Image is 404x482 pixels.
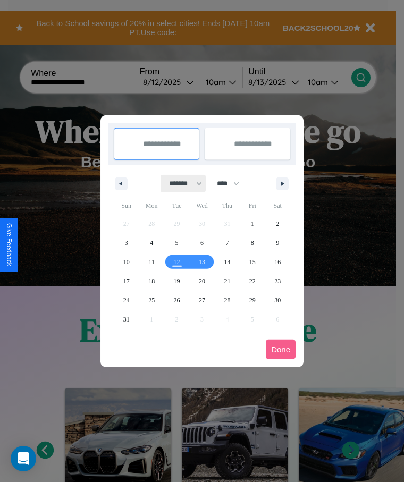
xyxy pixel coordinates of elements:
button: 14 [215,252,240,272]
span: 21 [224,272,230,291]
span: 15 [249,252,256,272]
button: 3 [114,233,139,252]
span: 19 [174,272,180,291]
span: 18 [148,272,155,291]
span: 13 [199,252,205,272]
button: 10 [114,252,139,272]
span: 25 [148,291,155,310]
span: 26 [174,291,180,310]
button: 24 [114,291,139,310]
span: 11 [148,252,155,272]
button: 12 [164,252,189,272]
button: 13 [189,252,214,272]
span: 9 [276,233,279,252]
span: 10 [123,252,130,272]
span: Sun [114,197,139,214]
span: 20 [199,272,205,291]
span: 27 [199,291,205,310]
div: Open Intercom Messenger [11,446,36,471]
button: 8 [240,233,265,252]
span: Sat [265,197,290,214]
span: 17 [123,272,130,291]
span: 3 [125,233,128,252]
button: 15 [240,252,265,272]
button: 21 [215,272,240,291]
span: 22 [249,272,256,291]
button: 7 [215,233,240,252]
span: 29 [249,291,256,310]
span: 12 [174,252,180,272]
span: Fri [240,197,265,214]
button: 23 [265,272,290,291]
button: 1 [240,214,265,233]
button: 26 [164,291,189,310]
span: 14 [224,252,230,272]
span: 2 [276,214,279,233]
span: 1 [251,214,254,233]
button: 22 [240,272,265,291]
button: 25 [139,291,164,310]
span: 16 [274,252,281,272]
button: 29 [240,291,265,310]
span: 31 [123,310,130,329]
button: 16 [265,252,290,272]
button: 19 [164,272,189,291]
button: 20 [189,272,214,291]
span: 30 [274,291,281,310]
button: 27 [189,291,214,310]
button: 18 [139,272,164,291]
span: Tue [164,197,189,214]
button: 28 [215,291,240,310]
button: 6 [189,233,214,252]
span: Mon [139,197,164,214]
span: 6 [200,233,204,252]
span: 4 [150,233,153,252]
button: 31 [114,310,139,329]
button: 4 [139,233,164,252]
span: 5 [175,233,179,252]
span: 28 [224,291,230,310]
button: Done [266,340,296,359]
button: 9 [265,233,290,252]
button: 17 [114,272,139,291]
button: 30 [265,291,290,310]
button: 11 [139,252,164,272]
button: 2 [265,214,290,233]
span: Thu [215,197,240,214]
span: 24 [123,291,130,310]
span: Wed [189,197,214,214]
span: 8 [251,233,254,252]
div: Give Feedback [5,223,13,266]
span: 7 [225,233,229,252]
button: 5 [164,233,189,252]
span: 23 [274,272,281,291]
